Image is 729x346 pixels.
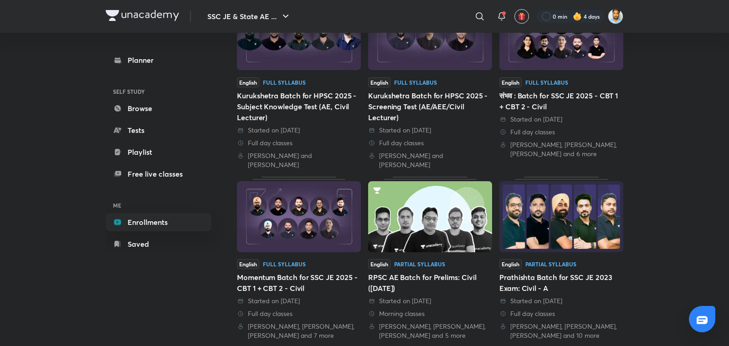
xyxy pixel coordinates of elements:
[368,90,492,123] div: Kurukshetra Batch for HPSC 2025 - Screening Test (AE/AEE/Civil Lecturer)
[237,138,361,148] div: Full day classes
[394,261,445,267] div: Partial Syllabus
[106,84,211,99] h6: SELF STUDY
[106,235,211,253] a: Saved
[499,259,522,269] span: English
[499,140,623,158] div: Pramod Kumar, Praveen Kumar, Apoorv Patodi and 6 more
[368,138,492,148] div: Full day classes
[499,181,623,252] img: Thumbnail
[499,309,623,318] div: Full day classes
[263,80,306,85] div: Full Syllabus
[499,127,623,137] div: Full day classes
[106,10,179,21] img: Company Logo
[237,77,259,87] span: English
[368,296,492,305] div: Started on 22 Jan 2022
[368,126,492,135] div: Started on 10 Sept 2025
[394,80,437,85] div: Full Syllabus
[106,51,211,69] a: Planner
[263,261,306,267] div: Full Syllabus
[202,7,297,25] button: SSC JE & State AE ...
[514,9,529,24] button: avatar
[499,272,623,294] div: Prathishta Batch for SSC JE 2023 Exam: Civil - A
[368,151,492,169] div: Pramod Kumar and Amit Vijay
[368,181,492,252] img: Thumbnail
[237,181,361,252] img: Thumbnail
[368,272,492,294] div: RPSC AE Batch for Prelims: Civil ([DATE])
[368,259,390,269] span: English
[368,309,492,318] div: Morning classes
[237,151,361,169] div: Shailesh Vaidya and Paran Raj Bhatia
[237,177,361,340] a: ThumbnailEnglishFull SyllabusMomentum Batch for SSC JE 2025 - CBT 1 + CBT 2 - Civil Started on [D...
[368,177,492,340] a: ThumbnailEnglishPartial SyllabusRPSC AE Batch for Prelims: Civil ([DATE]) Started on [DATE] Morni...
[573,12,582,21] img: streak
[106,99,211,117] a: Browse
[237,322,361,340] div: Shailesh Vaidya, Pramod Kumar, Praveen Kumar and 7 more
[525,261,576,267] div: Partial Syllabus
[106,165,211,183] a: Free live classes
[499,322,623,340] div: Shivangi Gautam, Shailesh Vaidya, Amit Zarola and 10 more
[237,296,361,305] div: Started on 11 Jul 2025
[237,309,361,318] div: Full day classes
[518,12,526,20] img: avatar
[368,77,390,87] span: English
[499,115,623,124] div: Started on 23 May 2025
[106,213,211,231] a: Enrollments
[106,10,179,23] a: Company Logo
[499,77,522,87] span: English
[106,143,211,161] a: Playlist
[106,198,211,213] h6: ME
[237,90,361,123] div: Kurukshetra Batch for HPSC 2025 - Subject Knowledge Test (AE, Civil Lecturer)
[499,296,623,305] div: Started on 24 Nov 2022
[237,259,259,269] span: English
[499,90,623,112] div: संभव : Batch for SSC JE 2025 - CBT 1 + CBT 2 - Civil
[499,177,623,340] a: ThumbnailEnglishPartial SyllabusPrathishta Batch for SSC JE 2023 Exam: Civil - A Started on [DATE...
[106,121,211,139] a: Tests
[237,272,361,294] div: Momentum Batch for SSC JE 2025 - CBT 1 + CBT 2 - Civil
[525,80,568,85] div: Full Syllabus
[608,9,623,24] img: Kunal Pradeep
[237,126,361,135] div: Started on 10 Sept 2025
[368,322,492,340] div: Abhishek Sharma, Pramod Kumar, Praveen Kumar and 5 more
